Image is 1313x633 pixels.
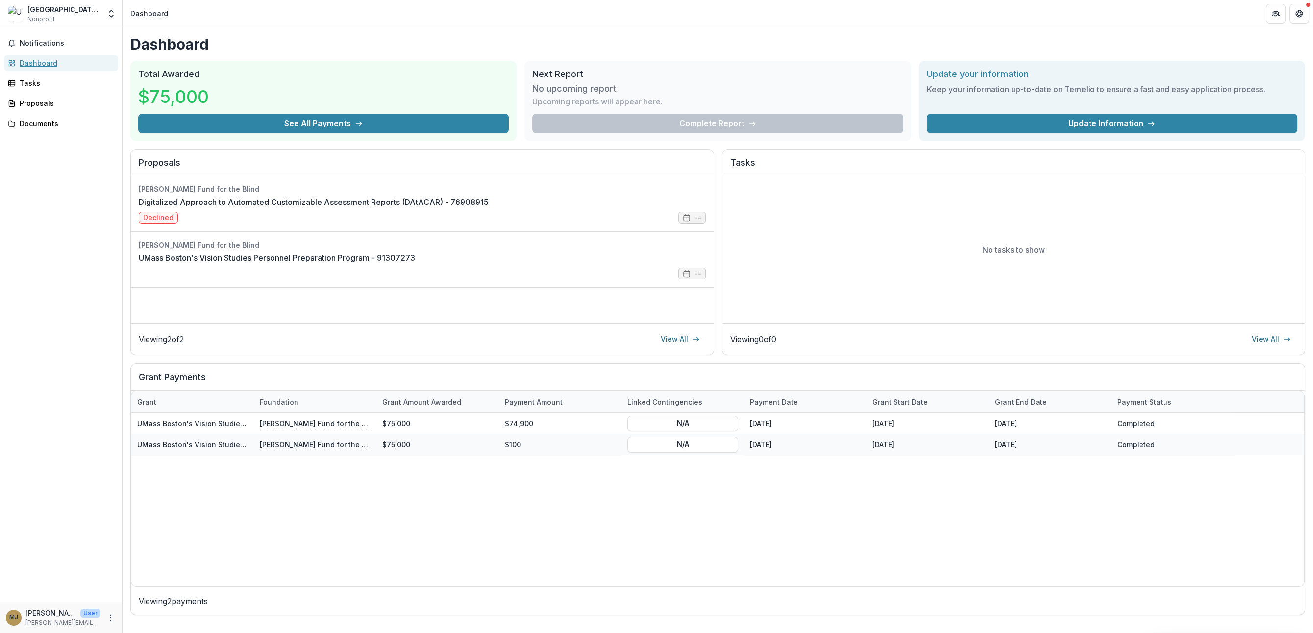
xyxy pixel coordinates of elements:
[499,391,621,412] div: Payment Amount
[376,391,499,412] div: Grant amount awarded
[621,397,708,407] div: Linked Contingencies
[254,391,376,412] div: Foundation
[867,391,989,412] div: Grant start date
[989,397,1053,407] div: Grant end date
[499,434,621,455] div: $100
[1112,391,1234,412] div: Payment status
[627,436,738,452] button: N/A
[376,397,467,407] div: Grant amount awarded
[25,608,76,618] p: [PERSON_NAME] [PERSON_NAME]
[1266,4,1286,24] button: Partners
[4,115,118,131] a: Documents
[131,391,254,412] div: Grant
[25,618,100,627] p: [PERSON_NAME][EMAIL_ADDRESS][DOMAIN_NAME]
[499,397,569,407] div: Payment Amount
[532,83,617,94] h3: No upcoming report
[20,78,110,88] div: Tasks
[927,69,1297,79] h2: Update your information
[139,333,184,345] p: Viewing 2 of 2
[499,413,621,434] div: $74,900
[376,434,499,455] div: $75,000
[927,83,1297,95] h3: Keep your information up-to-date on Temelio to ensure a fast and easy application process.
[744,413,867,434] div: [DATE]
[532,96,663,107] p: Upcoming reports will appear here.
[20,98,110,108] div: Proposals
[20,58,110,68] div: Dashboard
[130,35,1305,53] h1: Dashboard
[9,614,18,621] div: Meredith Eppel Jylkka
[1112,434,1234,455] div: Completed
[989,391,1112,412] div: Grant end date
[627,415,738,431] button: N/A
[655,331,706,347] a: View All
[260,439,371,450] p: [PERSON_NAME] Fund for the Blind
[27,15,55,24] span: Nonprofit
[260,418,371,429] p: [PERSON_NAME] Fund for the Blind
[4,95,118,111] a: Proposals
[982,244,1045,255] p: No tasks to show
[139,595,1297,607] p: Viewing 2 payments
[4,75,118,91] a: Tasks
[989,413,1112,434] div: [DATE]
[126,6,172,21] nav: breadcrumb
[1289,4,1309,24] button: Get Help
[376,413,499,434] div: $75,000
[80,609,100,618] p: User
[20,118,110,128] div: Documents
[20,39,114,48] span: Notifications
[104,4,118,24] button: Open entity switcher
[130,8,168,19] div: Dashboard
[139,252,415,264] a: UMass Boston's Vision Studies Personnel Preparation Program - 91307273
[621,391,744,412] div: Linked Contingencies
[730,157,1297,176] h2: Tasks
[867,413,989,434] div: [DATE]
[8,6,24,22] img: University of Massachusetts Boston
[139,196,489,208] a: Digitalized Approach to Automated Customizable Assessment Reports (DAtACAR) - 76908915
[138,69,509,79] h2: Total Awarded
[867,397,934,407] div: Grant start date
[254,397,304,407] div: Foundation
[867,434,989,455] div: [DATE]
[1112,397,1177,407] div: Payment status
[131,397,162,407] div: Grant
[4,35,118,51] button: Notifications
[532,69,903,79] h2: Next Report
[27,4,100,15] div: [GEOGRAPHIC_DATA][US_STATE]
[137,419,395,428] a: UMass Boston's Vision Studies Personnel Preparation Program - 91307273
[138,114,509,133] button: See All Payments
[744,434,867,455] div: [DATE]
[989,434,1112,455] div: [DATE]
[137,440,395,449] a: UMass Boston's Vision Studies Personnel Preparation Program - 91307273
[744,397,804,407] div: Payment date
[744,391,867,412] div: Payment date
[927,114,1297,133] a: Update Information
[4,55,118,71] a: Dashboard
[104,612,116,624] button: More
[139,157,706,176] h2: Proposals
[730,333,776,345] p: Viewing 0 of 0
[1112,413,1234,434] div: Completed
[1246,331,1297,347] a: View All
[138,83,212,110] h3: $75,000
[139,372,1297,390] h2: Grant Payments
